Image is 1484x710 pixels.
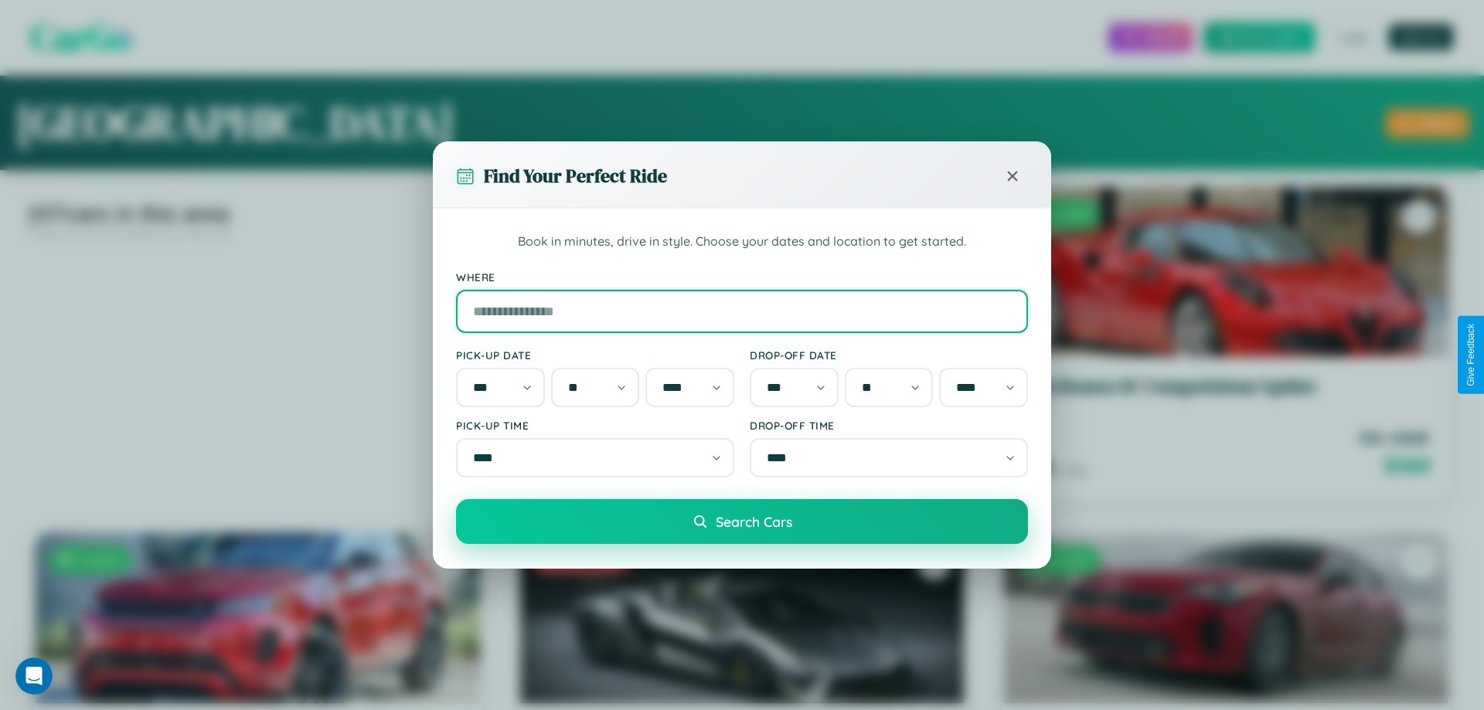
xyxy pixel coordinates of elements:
label: Where [456,270,1028,284]
button: Search Cars [456,499,1028,544]
label: Drop-off Time [750,419,1028,432]
label: Drop-off Date [750,348,1028,362]
span: Search Cars [716,513,792,530]
p: Book in minutes, drive in style. Choose your dates and location to get started. [456,232,1028,252]
h3: Find Your Perfect Ride [484,163,667,189]
label: Pick-up Date [456,348,734,362]
label: Pick-up Time [456,419,734,432]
